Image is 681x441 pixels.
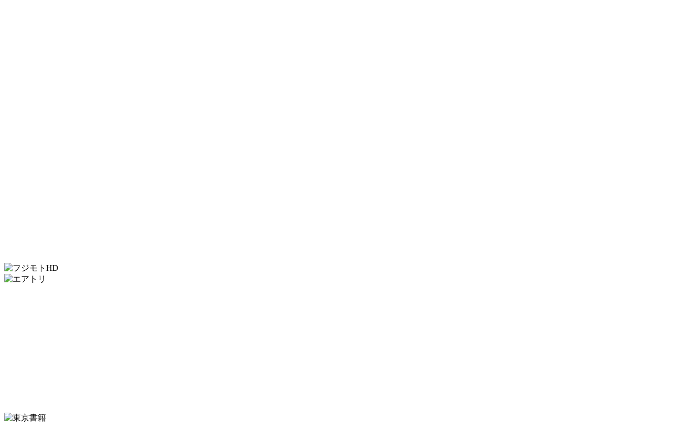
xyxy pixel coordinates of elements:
img: 三菱地所 [4,5,130,68]
img: フジモトHD [4,263,58,274]
img: 東京書籍 [4,413,46,424]
img: エアトリ [4,274,46,285]
img: ヤマサ醤油 [4,285,256,411]
img: 住友生命保険相互 [4,198,130,261]
img: ミズノ [4,70,256,196]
